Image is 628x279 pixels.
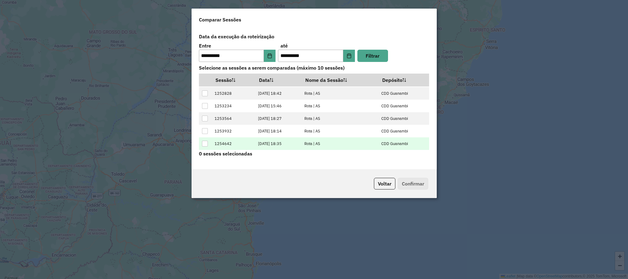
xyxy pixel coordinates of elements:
td: CDD Guanambi [378,112,429,125]
td: Rota | AS [301,87,378,100]
td: [DATE] 18:35 [255,137,301,150]
button: Voltar [374,178,395,189]
td: [DATE] 18:42 [255,87,301,100]
td: CDD Guanambi [378,87,429,100]
td: 1254642 [211,137,255,150]
th: Data [255,74,301,86]
h4: Comparar Sessões [199,16,241,23]
td: CDD Guanambi [378,137,429,150]
td: CDD Guanambi [378,100,429,112]
td: 1253564 [211,112,255,125]
button: Choose Date [264,50,276,62]
td: 1252828 [211,87,255,100]
th: Depósito [378,74,429,86]
label: Selecione as sessões a serem comparadas (máximo 10 sessões) [195,62,433,74]
td: Rota | AS [301,125,378,137]
label: 0 sessões selecionadas [199,150,252,157]
button: Filtrar [357,50,388,62]
label: Entre [199,42,211,49]
td: [DATE] 15:46 [255,100,301,112]
th: Nome da Sessão [301,74,378,86]
td: Rota | AS [301,112,378,125]
th: Sessão [211,74,255,86]
label: até [280,42,288,49]
td: Rota | AS [301,137,378,150]
td: 1253234 [211,100,255,112]
td: 1253932 [211,125,255,137]
button: Choose Date [343,50,355,62]
td: [DATE] 18:27 [255,112,301,125]
td: CDD Guanambi [378,125,429,137]
td: Rota | AS [301,100,378,112]
td: [DATE] 18:14 [255,125,301,137]
label: Data da execução da roteirização [195,31,433,42]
